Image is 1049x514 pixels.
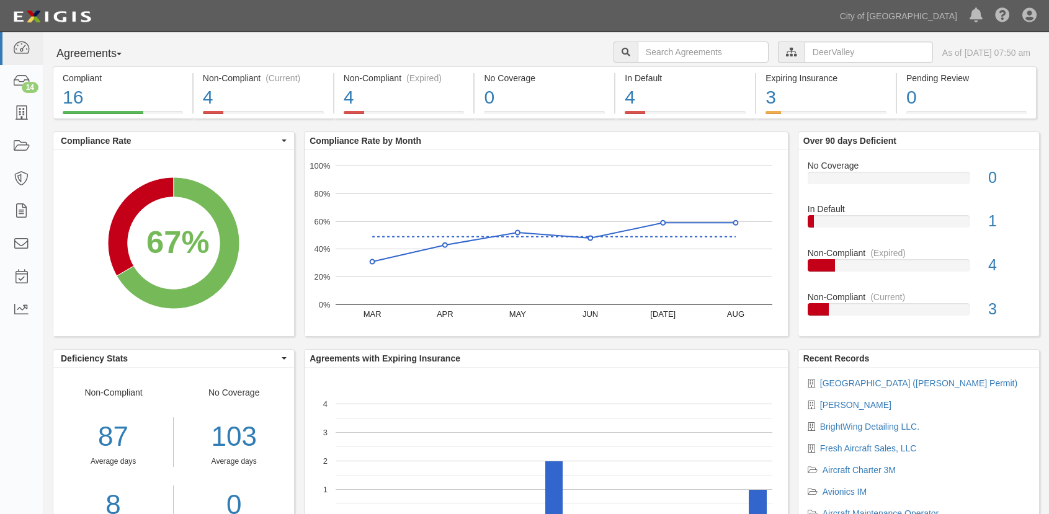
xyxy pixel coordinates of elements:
input: DeerValley [805,42,933,63]
button: Agreements [53,42,146,66]
div: 1 [979,210,1039,233]
div: In Default [625,72,746,84]
a: Non-Compliant(Current)4 [194,111,333,121]
div: 4 [979,254,1039,277]
div: No Coverage [484,72,605,84]
b: Compliance Rate by Month [310,136,421,146]
b: Agreements with Expiring Insurance [310,353,460,363]
div: Non-Compliant (Current) [203,72,324,84]
div: (Current) [266,72,300,84]
text: 20% [315,272,331,281]
span: Compliance Rate [61,135,279,147]
div: 3 [766,84,886,111]
text: 0% [319,300,331,309]
button: Compliance Rate [53,132,294,149]
div: 16 [63,84,183,111]
a: [PERSON_NAME] [820,400,891,410]
text: 80% [315,189,331,198]
text: 100% [310,161,331,171]
div: (Expired) [870,247,906,259]
a: Non-Compliant(Expired)4 [334,111,474,121]
text: 60% [315,216,331,226]
a: Non-Compliant(Current)3 [808,291,1030,326]
div: 67% [146,219,210,264]
div: 3 [979,298,1039,321]
b: Over 90 days Deficient [803,136,896,146]
text: JUN [583,309,598,319]
text: 2 [323,456,328,466]
a: Pending Review0 [897,111,1037,121]
div: Non-Compliant [798,247,1039,259]
a: Fresh Aircraft Sales, LLC [820,443,917,453]
text: MAR [364,309,382,319]
a: Compliant16 [53,111,192,121]
div: Non-Compliant (Expired) [344,72,465,84]
button: Deficiency Stats [53,350,294,367]
div: Pending Review [906,72,1027,84]
text: 1 [323,485,328,494]
text: 3 [323,428,328,437]
div: 0 [484,84,605,111]
div: (Current) [870,291,905,303]
div: No Coverage [798,159,1039,172]
div: 0 [906,84,1027,111]
a: Non-Compliant(Expired)4 [808,247,1030,291]
b: Recent Records [803,353,870,363]
a: [GEOGRAPHIC_DATA] ([PERSON_NAME] Permit) [820,378,1017,388]
a: No Coverage0 [475,111,614,121]
text: APR [437,309,453,319]
a: Avionics IM [823,487,867,497]
div: 4 [625,84,746,111]
a: In Default4 [615,111,755,121]
span: Deficiency Stats [61,352,279,365]
text: AUG [727,309,744,319]
a: Expiring Insurance3 [756,111,896,121]
div: 0 [979,167,1039,189]
input: Search Agreements [638,42,769,63]
i: Help Center - Complianz [995,9,1010,24]
text: MAY [509,309,527,319]
div: 4 [203,84,324,111]
div: In Default [798,203,1039,215]
div: 87 [53,417,173,456]
div: Average days [53,456,173,467]
a: BrightWing Detailing LLC. [820,422,919,432]
div: Compliant [63,72,183,84]
div: Non-Compliant [798,291,1039,303]
div: 14 [22,82,38,93]
div: Expiring Insurance [766,72,886,84]
img: logo-5460c22ac91f19d4615b14bd174203de0afe785f0fc80cf4dbbc73dc1793850b.png [9,6,95,28]
a: City of [GEOGRAPHIC_DATA] [834,4,963,29]
div: Average days [183,456,285,467]
div: (Expired) [406,72,442,84]
div: As of [DATE] 07:50 am [942,47,1030,59]
div: 4 [344,84,465,111]
text: 4 [323,399,328,409]
a: No Coverage0 [808,159,1030,203]
svg: A chart. [53,150,294,336]
text: [DATE] [651,309,676,319]
a: Aircraft Charter 3M [823,465,896,475]
text: 40% [315,244,331,254]
a: In Default1 [808,203,1030,247]
div: 103 [183,417,285,456]
svg: A chart. [305,150,788,336]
